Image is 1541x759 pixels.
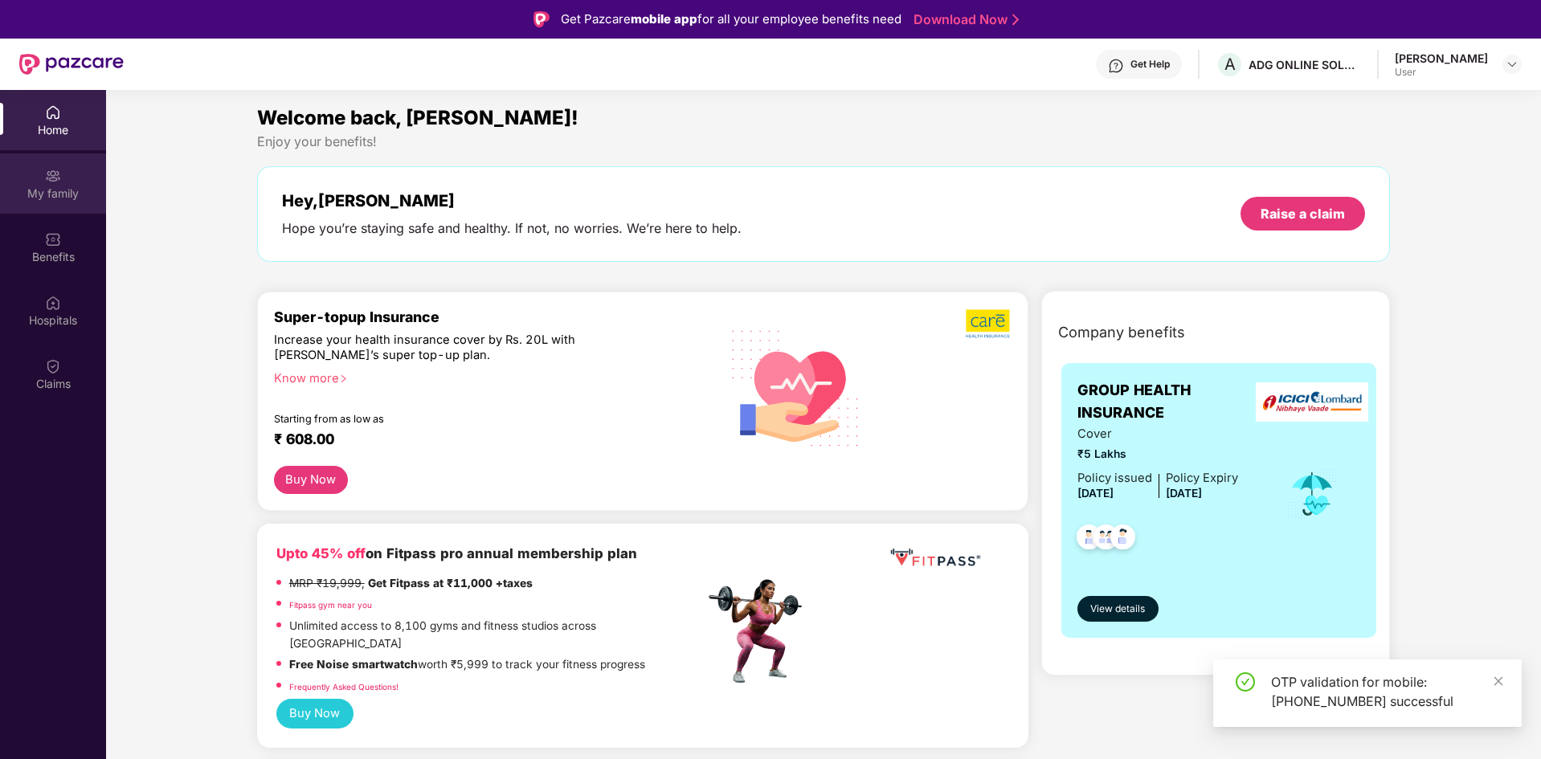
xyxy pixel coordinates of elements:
[274,308,705,325] div: Super-topup Insurance
[1012,11,1019,28] img: Stroke
[533,11,550,27] img: Logo
[274,371,695,382] div: Know more
[339,374,348,383] span: right
[1077,469,1152,488] div: Policy issued
[1103,520,1142,559] img: svg+xml;base64,PHN2ZyB4bWxucz0iaHR0cDovL3d3dy53My5vcmcvMjAwMC9zdmciIHdpZHRoPSI0OC45NDMiIGhlaWdodD...
[1090,602,1145,617] span: View details
[1166,469,1238,488] div: Policy Expiry
[274,431,689,450] div: ₹ 608.00
[1224,55,1236,74] span: A
[1166,487,1202,500] span: [DATE]
[282,191,742,210] div: Hey, [PERSON_NAME]
[368,577,533,590] strong: Get Fitpass at ₹11,000 +taxes
[1069,520,1109,559] img: svg+xml;base64,PHN2ZyB4bWxucz0iaHR0cDovL3d3dy53My5vcmcvMjAwMC9zdmciIHdpZHRoPSI0OC45NDMiIGhlaWdodD...
[45,104,61,120] img: svg+xml;base64,PHN2ZyBpZD0iSG9tZSIgeG1sbnM9Imh0dHA6Ly93d3cudzMub3JnLzIwMDAvc3ZnIiB3aWR0aD0iMjAiIG...
[1086,520,1126,559] img: svg+xml;base64,PHN2ZyB4bWxucz0iaHR0cDovL3d3dy53My5vcmcvMjAwMC9zdmciIHdpZHRoPSI0OC45MTUiIGhlaWdodD...
[1286,467,1339,520] img: icon
[1256,382,1368,422] img: insurerLogo
[1108,58,1124,74] img: svg+xml;base64,PHN2ZyBpZD0iSGVscC0zMngzMiIgeG1sbnM9Imh0dHA6Ly93d3cudzMub3JnLzIwMDAvc3ZnIiB3aWR0aD...
[1077,446,1238,463] span: ₹5 Lakhs
[1077,425,1238,443] span: Cover
[914,11,1014,28] a: Download Now
[276,545,366,561] b: Upto 45% off
[1493,675,1504,687] span: close
[1395,51,1488,66] div: [PERSON_NAME]
[282,220,742,237] div: Hope you’re staying safe and healthy. If not, no worries. We’re here to help.
[631,11,697,27] strong: mobile app
[289,618,704,652] p: Unlimited access to 8,100 gyms and fitness studios across [GEOGRAPHIC_DATA]
[1271,672,1502,711] div: OTP validation for mobile: [PHONE_NUMBER] successful
[1077,487,1114,500] span: [DATE]
[274,466,348,494] button: Buy Now
[289,682,399,692] a: Frequently Asked Questions!
[887,543,983,573] img: fppp.png
[1395,66,1488,79] div: User
[1077,596,1159,622] button: View details
[289,577,365,590] del: MRP ₹19,999,
[19,54,124,75] img: New Pazcare Logo
[257,133,1391,150] div: Enjoy your benefits!
[966,308,1012,339] img: b5dec4f62d2307b9de63beb79f102df3.png
[719,309,873,465] img: svg+xml;base64,PHN2ZyB4bWxucz0iaHR0cDovL3d3dy53My5vcmcvMjAwMC9zdmciIHhtbG5zOnhsaW5rPSJodHRwOi8vd3...
[274,333,635,364] div: Increase your health insurance cover by Rs. 20L with [PERSON_NAME]’s super top-up plan.
[45,358,61,374] img: svg+xml;base64,PHN2ZyBpZD0iQ2xhaW0iIHhtbG5zPSJodHRwOi8vd3d3LnczLm9yZy8yMDAwL3N2ZyIgd2lkdGg9IjIwIi...
[276,545,637,561] b: on Fitpass pro annual membership plan
[45,168,61,184] img: svg+xml;base64,PHN2ZyB3aWR0aD0iMjAiIGhlaWdodD0iMjAiIHZpZXdCb3g9IjAgMCAyMCAyMCIgZmlsbD0ibm9uZSIgeG...
[1077,379,1265,425] span: GROUP HEALTH INSURANCE
[45,295,61,311] img: svg+xml;base64,PHN2ZyBpZD0iSG9zcGl0YWxzIiB4bWxucz0iaHR0cDovL3d3dy53My5vcmcvMjAwMC9zdmciIHdpZHRoPS...
[289,658,418,671] strong: Free Noise smartwatch
[1261,205,1345,222] div: Raise a claim
[1058,321,1185,344] span: Company benefits
[276,699,354,728] button: Buy Now
[289,600,372,610] a: Fitpass gym near you
[1249,57,1361,72] div: ADG ONLINE SOLUTIONS PRIVATE LIMITED
[45,231,61,247] img: svg+xml;base64,PHN2ZyBpZD0iQmVuZWZpdHMiIHhtbG5zPSJodHRwOi8vd3d3LnczLm9yZy8yMDAwL3N2ZyIgd2lkdGg9Ij...
[1506,58,1519,71] img: svg+xml;base64,PHN2ZyBpZD0iRHJvcGRvd24tMzJ4MzIiIHhtbG5zPSJodHRwOi8vd3d3LnczLm9yZy8yMDAwL3N2ZyIgd2...
[704,575,816,688] img: fpp.png
[1236,672,1255,692] span: check-circle
[257,106,578,129] span: Welcome back, [PERSON_NAME]!
[561,10,901,29] div: Get Pazcare for all your employee benefits need
[274,413,636,424] div: Starting from as low as
[289,656,645,674] p: worth ₹5,999 to track your fitness progress
[1130,58,1170,71] div: Get Help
